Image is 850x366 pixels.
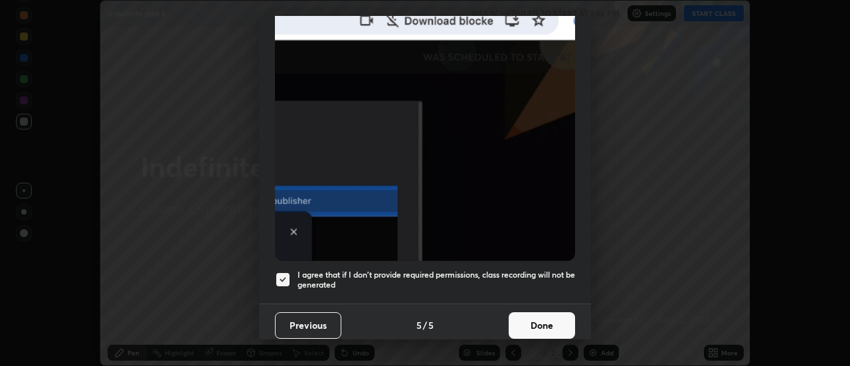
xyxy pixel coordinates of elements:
[428,318,434,332] h4: 5
[423,318,427,332] h4: /
[509,312,575,339] button: Done
[275,312,341,339] button: Previous
[297,270,575,290] h5: I agree that if I don't provide required permissions, class recording will not be generated
[416,318,422,332] h4: 5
